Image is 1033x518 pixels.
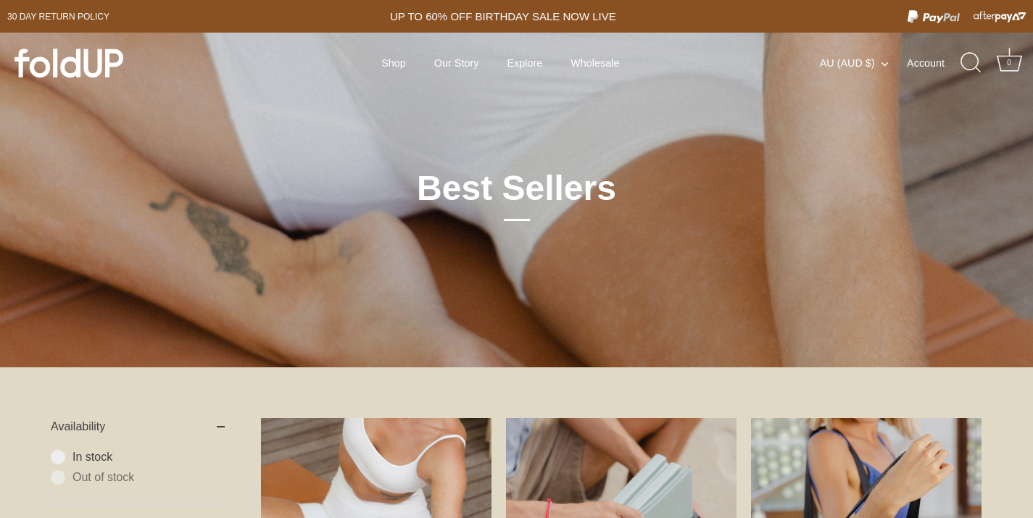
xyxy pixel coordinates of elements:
summary: Availability [51,404,225,450]
a: Account [907,54,959,72]
a: 30 day Return policy [7,8,109,25]
a: Cart [993,47,1025,79]
a: Our Story [422,49,491,77]
span: Out of stock [72,470,225,485]
div: Primary navigation [346,49,655,77]
button: AU (AUD $) [820,57,904,70]
h1: Best Sellers [260,167,774,221]
div: 0 [1002,56,1016,70]
a: foldUP [14,49,196,78]
a: Search [955,47,987,79]
a: Wholesale [558,49,632,77]
a: Explore [494,49,555,77]
span: In stock [72,450,225,464]
a: Shop [369,49,418,77]
img: foldUP [14,49,123,78]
